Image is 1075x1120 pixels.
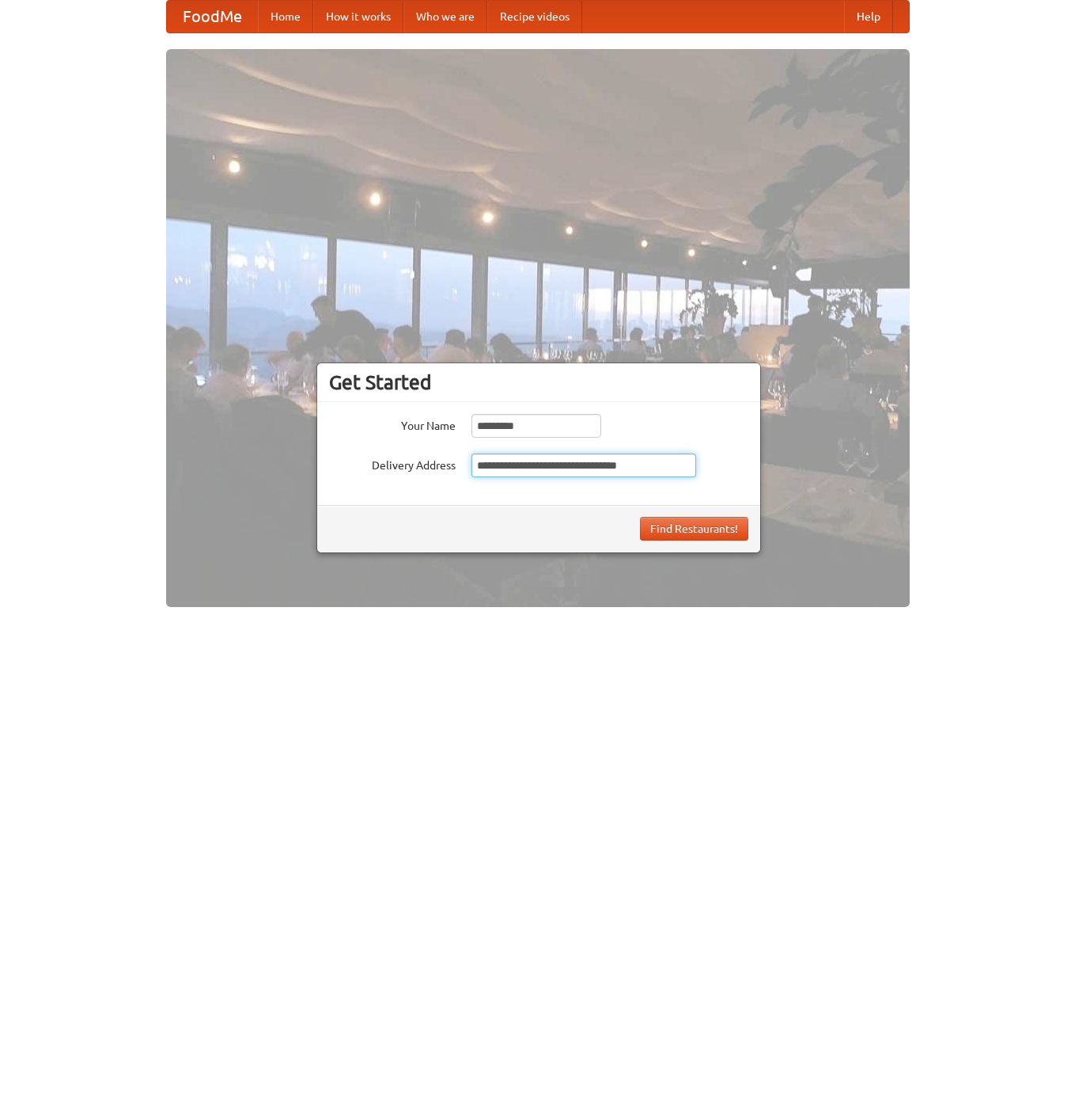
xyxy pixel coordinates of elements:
a: Help [844,1,893,32]
label: Your Name [329,414,456,434]
label: Delivery Address [329,454,456,473]
a: FoodMe [167,1,258,32]
h3: Get Started [329,370,748,394]
a: Who we are [403,1,487,32]
a: Home [258,1,313,32]
a: How it works [313,1,403,32]
button: Find Restaurants! [640,517,748,541]
a: Recipe videos [487,1,582,32]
